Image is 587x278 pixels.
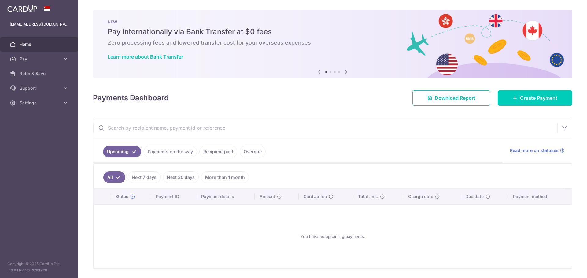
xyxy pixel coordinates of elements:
span: Create Payment [520,94,557,102]
span: Settings [20,100,60,106]
img: Bank transfer banner [93,10,572,78]
p: [EMAIL_ADDRESS][DOMAIN_NAME] [10,21,68,27]
th: Payment ID [151,189,196,204]
iframe: Opens a widget where you can find more information [548,260,581,275]
span: Pay [20,56,60,62]
h5: Pay internationally via Bank Transfer at $0 fees [108,27,558,37]
a: Next 7 days [128,171,161,183]
span: Refer & Save [20,70,60,77]
span: Support [20,85,60,91]
h4: Payments Dashboard [93,92,169,103]
span: Read more on statuses [510,147,559,153]
img: CardUp [7,5,37,12]
span: Download Report [435,94,475,102]
input: Search by recipient name, payment id or reference [93,118,557,138]
div: You have no upcoming payments. [101,210,564,263]
th: Payment method [508,189,572,204]
span: Charge date [408,193,433,200]
span: Home [20,41,60,47]
span: CardUp fee [304,193,327,200]
span: Amount [260,193,275,200]
a: Payments on the way [144,146,197,157]
span: Status [115,193,128,200]
a: Overdue [240,146,266,157]
span: Total amt. [358,193,378,200]
a: Upcoming [103,146,141,157]
span: Due date [465,193,484,200]
a: More than 1 month [201,171,249,183]
a: Next 30 days [163,171,199,183]
th: Payment details [196,189,255,204]
p: NEW [108,20,558,24]
a: Read more on statuses [510,147,565,153]
a: Learn more about Bank Transfer [108,54,183,60]
a: Download Report [412,90,490,106]
a: Create Payment [498,90,572,106]
a: Recipient paid [199,146,237,157]
a: All [103,171,125,183]
h6: Zero processing fees and lowered transfer cost for your overseas expenses [108,39,558,46]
